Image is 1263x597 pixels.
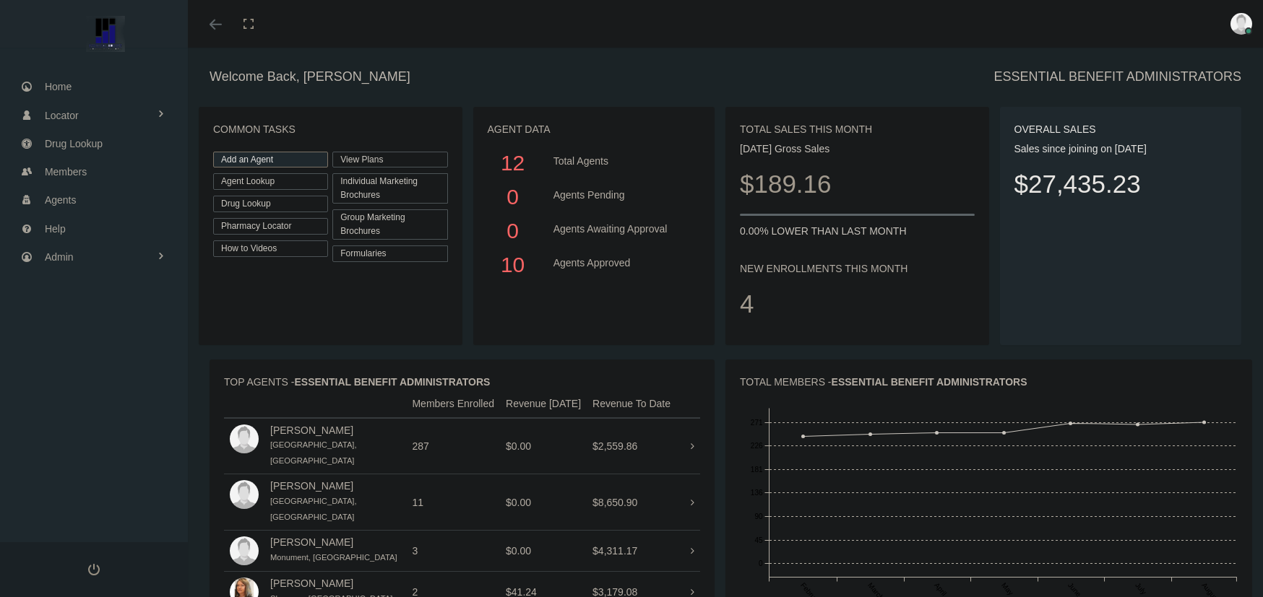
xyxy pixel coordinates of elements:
a: [PERSON_NAME] [270,536,353,548]
tspan: 181 [751,465,763,473]
tspan: April [933,581,948,597]
td: 287 [406,418,500,474]
p: 4 [740,284,975,323]
p: $189.16 [740,164,975,204]
small: [GEOGRAPHIC_DATA], [GEOGRAPHIC_DATA] [270,440,357,465]
td: $4,311.17 [587,531,676,572]
td: 3 [406,531,500,572]
img: user-placeholder.jpg [230,480,259,509]
span: Home [45,73,72,100]
span: ESSENTIAL BENEFIT ADMINISTRATORS [295,376,491,388]
img: user-placeholder.jpg [230,424,259,453]
img: user-placeholder.jpg [1230,13,1252,35]
th: Members Enrolled [406,390,500,418]
span: Admin [45,243,74,271]
span: Members [45,158,87,186]
img: user-placeholder.jpg [230,536,259,565]
div: Agents Approved [543,248,697,282]
div: 12 [494,146,532,180]
a: Add an Agent [213,152,328,168]
h1: Welcome Back, [PERSON_NAME] [210,69,410,85]
span: ESSENTIAL BENEFIT ADMINISTRATORS [832,376,1027,388]
tspan: 0 [759,559,763,567]
div: Individual Marketing Brochures [332,173,447,204]
h1: ESSENTIAL BENEFIT ADMINISTRATORS [994,69,1241,85]
td: $2,559.86 [587,418,676,474]
p: AGENT DATA [488,121,701,137]
p: TOTAL SALES THIS MONTH [740,121,975,137]
a: How to Videos [213,240,328,257]
th: Revenue [DATE] [500,390,587,418]
small: Monument, [GEOGRAPHIC_DATA] [270,553,397,562]
a: [PERSON_NAME] [270,424,353,436]
span: TOP AGENTS - [224,376,490,388]
small: [GEOGRAPHIC_DATA], [GEOGRAPHIC_DATA] [270,497,357,521]
span: Locator [45,102,79,129]
span: Agents [45,186,77,214]
th: Revenue To Date [587,390,676,418]
span: 0.00% LOWER THAN LAST MONTH [740,225,907,237]
tspan: 226 [751,441,763,449]
tspan: 45 [754,536,763,544]
tspan: May [1000,581,1015,597]
div: Formularies [332,245,447,262]
span: Sales since joining on [DATE] [1014,143,1147,154]
div: 0 [494,214,532,248]
p: $27,435.23 [1014,164,1228,204]
span: [DATE] Gross Sales [740,143,829,154]
a: View Plans [332,152,447,168]
td: $0.00 [500,474,587,531]
p: TOTAL MEMBERS - [740,374,1238,390]
p: OVERALL SALES [1014,121,1228,137]
p: NEW ENROLLMENTS THIS MONTH [740,261,975,276]
span: Help [45,215,66,243]
p: COMMON TASKS [213,121,448,137]
div: 0 [494,180,532,214]
td: $8,650.90 [587,474,676,531]
a: [PERSON_NAME] [270,578,353,589]
a: Pharmacy Locator [213,218,328,235]
a: Drug Lookup [213,196,328,212]
tspan: 90 [754,512,763,520]
div: Agents Awaiting Approval [543,214,697,248]
a: [PERSON_NAME] [270,480,353,492]
tspan: July [1134,581,1148,596]
img: ESSENTIAL BENEFIT ADMINISTRATORS [19,16,192,52]
td: $0.00 [500,418,587,474]
a: Agent Lookup [213,173,328,190]
td: $0.00 [500,531,587,572]
div: 10 [494,248,532,282]
div: Agents Pending [543,180,697,214]
div: Total Agents [543,146,697,180]
tspan: 136 [751,488,763,496]
span: Drug Lookup [45,130,103,157]
tspan: 271 [751,418,763,426]
div: Group Marketing Brochures [332,209,447,240]
td: 11 [406,474,500,531]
